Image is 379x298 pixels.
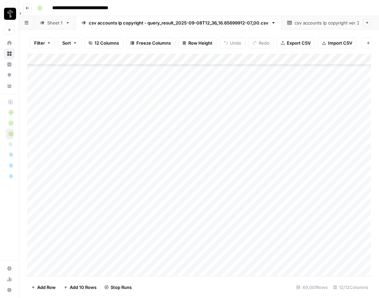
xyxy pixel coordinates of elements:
button: Redo [248,38,274,48]
a: Your Data [4,81,15,91]
a: Insights [4,59,15,70]
button: Sort [58,38,81,48]
div: 12/12 Columns [330,282,371,293]
button: 12 Columns [84,38,123,48]
button: Add Row [27,282,60,293]
span: Add Row [37,284,56,291]
img: LP Production Workloads Logo [4,8,16,20]
a: Opportunities [4,70,15,81]
button: Stop Runs [101,282,136,293]
a: Home [4,38,15,48]
a: Sheet 1 [34,16,76,30]
button: Help + Support [4,285,15,295]
span: Import CSV [328,40,352,46]
button: Workspace: LP Production Workloads [4,5,15,22]
span: Export CSV [287,40,311,46]
button: Export CSV [276,38,315,48]
div: 49,001 Rows [294,282,330,293]
span: Undo [230,40,241,46]
button: Undo [219,38,246,48]
span: 12 Columns [94,40,119,46]
button: Filter [30,38,55,48]
a: csv accounts lp copyright - query_result_2025-09-08T12_36_16.65699912-07_00.csv [76,16,281,30]
span: Freeze Columns [136,40,171,46]
span: Stop Runs [111,284,132,291]
button: Freeze Columns [126,38,175,48]
button: Import CSV [318,38,357,48]
span: Row Height [188,40,212,46]
button: Row Height [178,38,217,48]
span: Add 10 Rows [70,284,97,291]
a: Browse [4,48,15,59]
a: Usage [4,274,15,285]
button: Add 10 Rows [60,282,101,293]
a: Settings [4,263,15,274]
span: Redo [259,40,269,46]
span: Sort [62,40,71,46]
div: Sheet 1 [47,19,63,26]
span: Filter [34,40,45,46]
div: csv accounts lp copyright - query_result_2025-09-08T12_36_16.65699912-07_00.csv [89,19,268,26]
